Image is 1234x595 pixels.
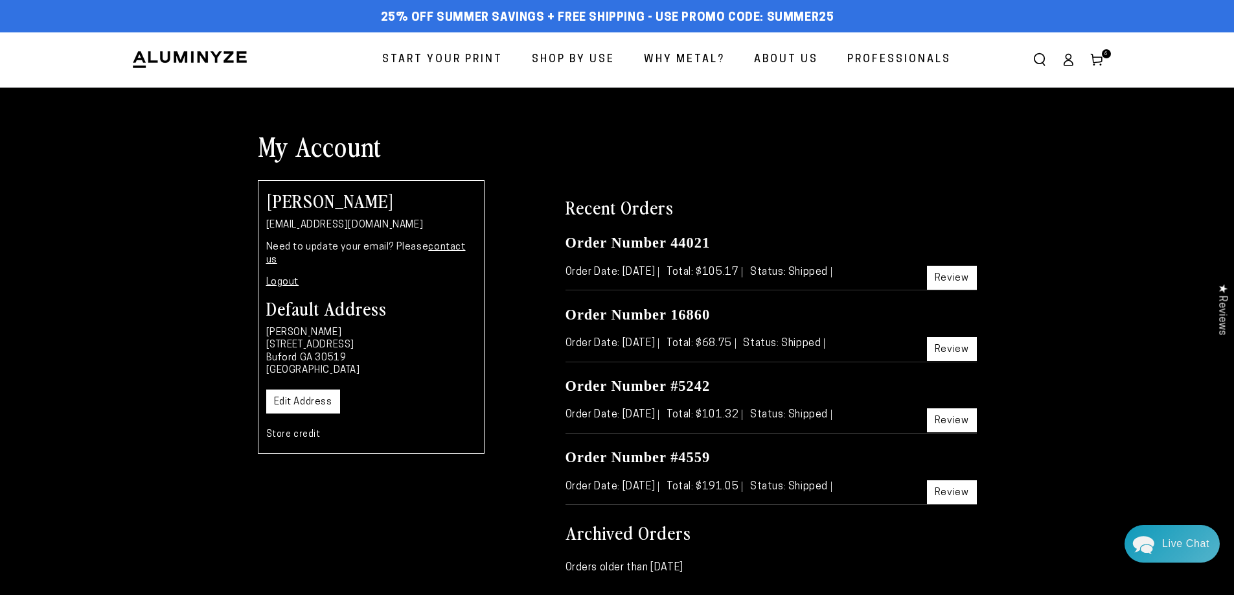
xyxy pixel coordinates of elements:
[266,299,476,317] h3: Default Address
[927,408,977,432] a: Review
[644,51,725,69] span: Why Metal?
[566,482,659,492] span: Order Date: [DATE]
[750,482,832,492] span: Status: Shipped
[266,277,299,287] a: Logout
[566,410,659,420] span: Order Date: [DATE]
[266,242,466,265] a: contact us
[566,235,711,251] a: Order Number 44021
[566,559,977,577] p: Orders older than [DATE]
[750,267,832,277] span: Status: Shipped
[743,338,825,349] span: Status: Shipped
[667,410,742,420] span: Total: $101.32
[1025,45,1054,74] summary: Search our site
[847,51,951,69] span: Professionals
[266,390,340,414] a: Edit Address
[131,50,248,69] img: Aluminyze
[266,430,321,439] a: Store credit
[566,267,659,277] span: Order Date: [DATE]
[927,266,977,290] a: Review
[566,307,711,323] a: Order Number 16860
[266,327,476,377] p: [PERSON_NAME] [STREET_ADDRESS] Buford GA 30519 [GEOGRAPHIC_DATA]
[634,43,735,77] a: Why Metal?
[927,337,977,361] a: Review
[927,480,977,504] a: Review
[667,267,742,277] span: Total: $105.17
[532,51,615,69] span: Shop By Use
[522,43,624,77] a: Shop By Use
[266,241,476,266] p: Need to update your email? Please
[566,195,977,218] h2: Recent Orders
[838,43,961,77] a: Professionals
[754,51,818,69] span: About Us
[266,219,476,232] p: [EMAIL_ADDRESS][DOMAIN_NAME]
[1209,274,1234,345] div: Click to open Judge.me floating reviews tab
[1125,525,1220,563] div: Chat widget toggle
[744,43,828,77] a: About Us
[750,410,832,420] span: Status: Shipped
[1104,49,1108,58] span: 6
[566,378,711,394] a: Order Number #5242
[381,11,834,25] span: 25% off Summer Savings + Free Shipping - Use Promo Code: SUMMER25
[667,338,736,349] span: Total: $68.75
[566,520,977,544] h2: Archived Orders
[372,43,512,77] a: Start Your Print
[266,191,476,209] h2: [PERSON_NAME]
[566,449,711,465] a: Order Number #4559
[258,129,977,163] h1: My Account
[1162,525,1209,563] div: Contact Us Directly
[667,482,742,492] span: Total: $191.05
[566,338,659,349] span: Order Date: [DATE]
[382,51,503,69] span: Start Your Print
